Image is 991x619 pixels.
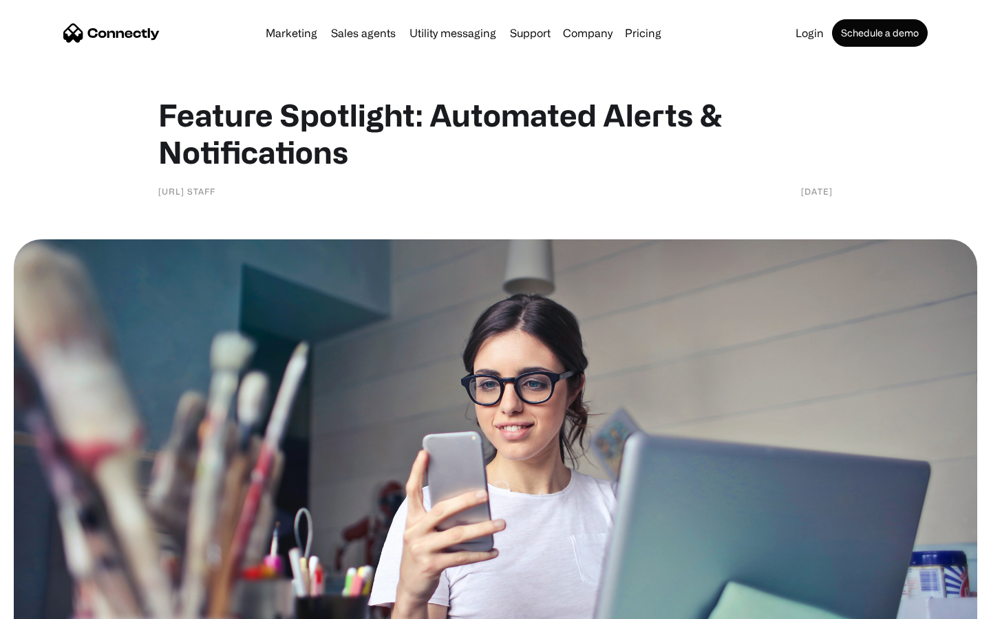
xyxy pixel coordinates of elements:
h1: Feature Spotlight: Automated Alerts & Notifications [158,96,833,171]
aside: Language selected: English [14,595,83,614]
a: Pricing [619,28,667,39]
ul: Language list [28,595,83,614]
a: Schedule a demo [832,19,928,47]
a: Support [504,28,556,39]
a: Sales agents [326,28,401,39]
div: [URL] staff [158,184,215,198]
a: Login [790,28,829,39]
div: [DATE] [801,184,833,198]
div: Company [563,23,612,43]
a: Marketing [260,28,323,39]
a: Utility messaging [404,28,502,39]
